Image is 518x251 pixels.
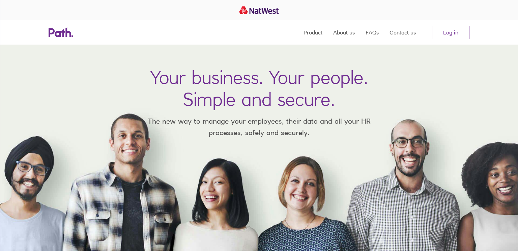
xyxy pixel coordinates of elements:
[304,20,322,45] a: Product
[390,20,416,45] a: Contact us
[150,66,368,110] h1: Your business. Your people. Simple and secure.
[138,116,380,138] p: The new way to manage your employees, their data and all your HR processes, safely and securely.
[333,20,355,45] a: About us
[366,20,379,45] a: FAQs
[432,26,469,39] a: Log in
